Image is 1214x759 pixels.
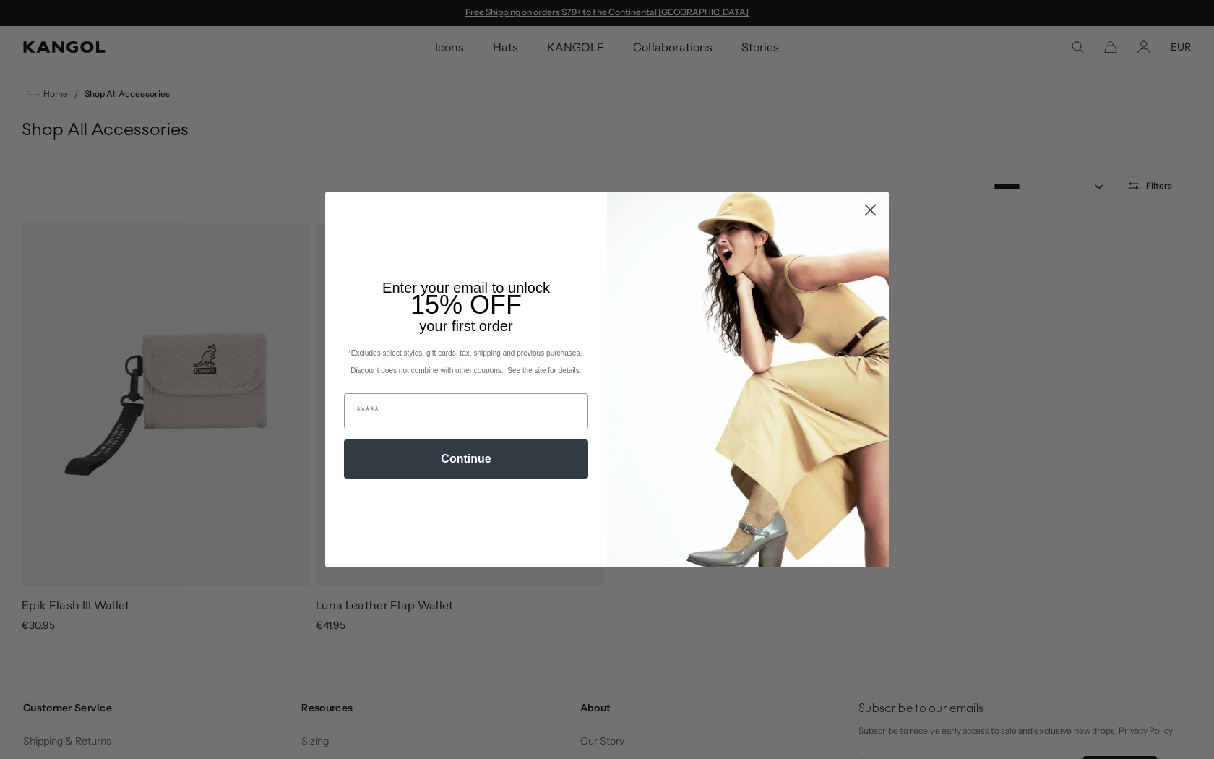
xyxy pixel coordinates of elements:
button: Continue [344,439,588,479]
span: your first order [419,318,512,334]
input: Email [344,393,588,429]
span: 15% OFF [410,290,522,320]
span: Enter your email to unlock [382,280,550,296]
span: *Excludes select styles, gift cards, tax, shipping and previous purchases. Discount does not comb... [348,349,584,374]
button: Close dialog [858,197,883,223]
img: 93be19ad-e773-4382-80b9-c9d740c9197f.jpeg [607,192,889,567]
